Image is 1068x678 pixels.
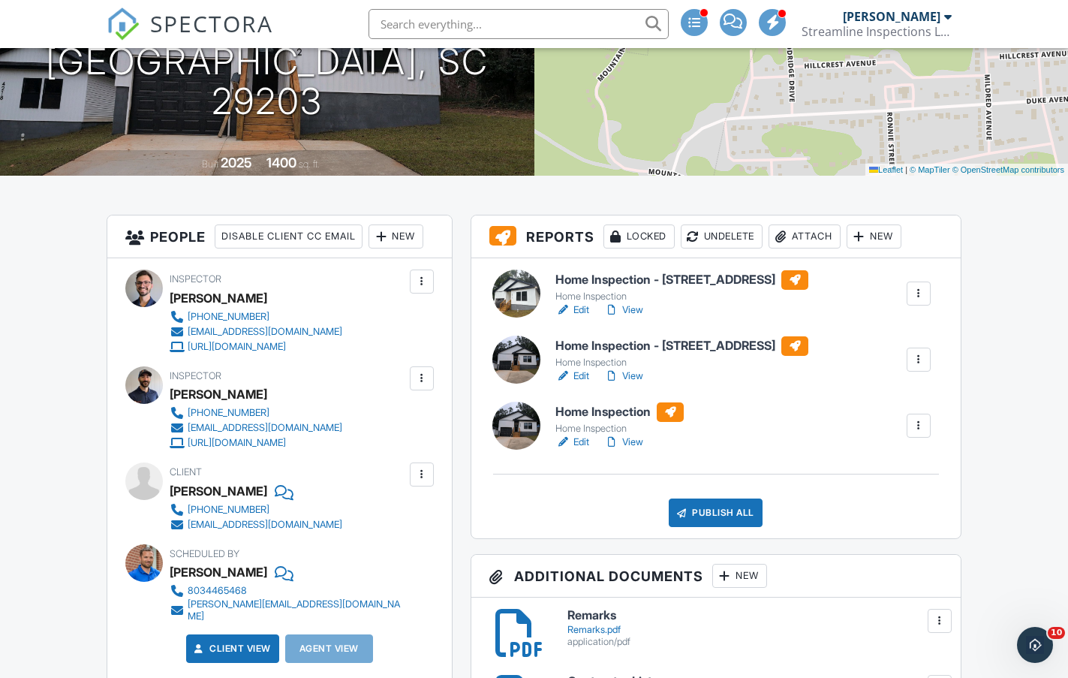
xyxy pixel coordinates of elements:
[188,422,342,434] div: [EMAIL_ADDRESS][DOMAIN_NAME]
[170,561,267,583] div: [PERSON_NAME]
[567,609,942,647] a: Remarks Remarks.pdf application/pdf
[369,224,423,249] div: New
[471,555,961,598] h3: Additional Documents
[369,9,669,39] input: Search everything...
[843,9,940,24] div: [PERSON_NAME]
[107,215,451,258] h3: People
[567,609,942,622] h6: Remarks
[107,8,140,41] img: The Best Home Inspection Software - Spectora
[188,311,269,323] div: [PHONE_NUMBER]
[170,598,405,622] a: [PERSON_NAME][EMAIL_ADDRESS][DOMAIN_NAME]
[555,270,808,290] h6: Home Inspection - [STREET_ADDRESS]
[555,336,808,369] a: Home Inspection - [STREET_ADDRESS] Home Inspection
[188,519,342,531] div: [EMAIL_ADDRESS][DOMAIN_NAME]
[555,270,808,303] a: Home Inspection - [STREET_ADDRESS] Home Inspection
[266,155,296,170] div: 1400
[299,158,320,170] span: sq. ft.
[170,466,202,478] span: Client
[170,583,405,598] a: 8034465468
[669,499,763,527] div: Publish All
[603,224,675,249] div: Locked
[555,336,808,356] h6: Home Inspection - [STREET_ADDRESS]
[555,435,589,450] a: Edit
[604,369,643,384] a: View
[769,224,841,249] div: Attach
[170,480,267,502] div: [PERSON_NAME]
[555,303,589,318] a: Edit
[188,504,269,516] div: [PHONE_NUMBER]
[215,224,363,249] div: Disable Client CC Email
[905,165,907,174] span: |
[471,215,961,258] h3: Reports
[1017,627,1053,663] iframe: Intercom live chat
[188,437,286,449] div: [URL][DOMAIN_NAME]
[869,165,903,174] a: Leaflet
[681,224,763,249] div: Undelete
[221,155,252,170] div: 2025
[555,291,808,303] div: Home Inspection
[202,158,218,170] span: Built
[170,324,342,339] a: [EMAIL_ADDRESS][DOMAIN_NAME]
[170,287,267,309] div: [PERSON_NAME]
[910,165,950,174] a: © MapTiler
[712,564,767,588] div: New
[555,357,808,369] div: Home Inspection
[188,326,342,338] div: [EMAIL_ADDRESS][DOMAIN_NAME]
[170,548,239,559] span: Scheduled By
[847,224,901,249] div: New
[567,624,942,636] div: Remarks.pdf
[1048,627,1065,639] span: 10
[567,636,942,648] div: application/pdf
[604,303,643,318] a: View
[170,309,342,324] a: [PHONE_NUMBER]
[24,2,510,121] h1: [STREET_ADDRESS] [GEOGRAPHIC_DATA], SC 29203
[170,420,342,435] a: [EMAIL_ADDRESS][DOMAIN_NAME]
[170,502,342,517] a: [PHONE_NUMBER]
[170,383,267,405] div: [PERSON_NAME]
[952,165,1064,174] a: © OpenStreetMap contributors
[188,598,405,622] div: [PERSON_NAME][EMAIL_ADDRESS][DOMAIN_NAME]
[170,273,221,285] span: Inspector
[170,517,342,532] a: [EMAIL_ADDRESS][DOMAIN_NAME]
[555,402,684,435] a: Home Inspection Home Inspection
[802,24,952,39] div: Streamline Inspections LLC
[555,423,684,435] div: Home Inspection
[188,341,286,353] div: [URL][DOMAIN_NAME]
[170,339,342,354] a: [URL][DOMAIN_NAME]
[555,369,589,384] a: Edit
[555,402,684,422] h6: Home Inspection
[188,407,269,419] div: [PHONE_NUMBER]
[150,8,273,39] span: SPECTORA
[170,405,342,420] a: [PHONE_NUMBER]
[188,585,247,597] div: 8034465468
[170,370,221,381] span: Inspector
[191,641,271,656] a: Client View
[107,20,273,52] a: SPECTORA
[170,435,342,450] a: [URL][DOMAIN_NAME]
[604,435,643,450] a: View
